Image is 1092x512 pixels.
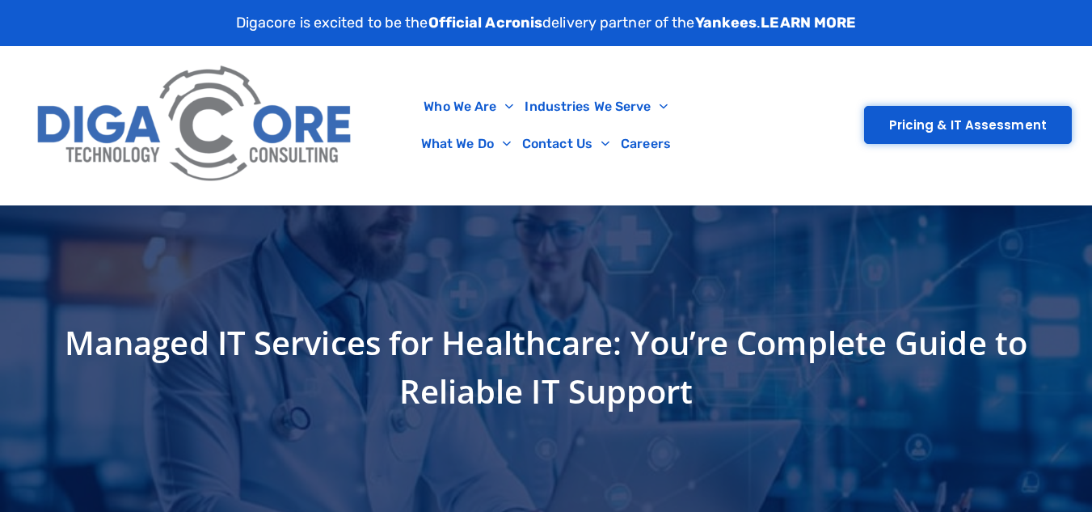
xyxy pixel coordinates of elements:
[415,125,516,163] a: What We Do
[418,88,519,125] a: Who We Are
[516,125,615,163] a: Contact Us
[28,54,363,197] img: Digacore Logo
[371,88,722,163] nav: Menu
[695,14,757,32] strong: Yankees
[615,125,677,163] a: Careers
[864,106,1072,144] a: Pricing & IT Assessment
[236,12,857,34] p: Digacore is excited to be the delivery partner of the .
[761,14,856,32] a: LEARN MORE
[519,88,673,125] a: Industries We Serve
[428,14,543,32] strong: Official Acronis
[889,119,1047,131] span: Pricing & IT Assessment
[29,319,1064,416] h1: Managed IT Services for Healthcare: You’re Complete Guide to Reliable IT Support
